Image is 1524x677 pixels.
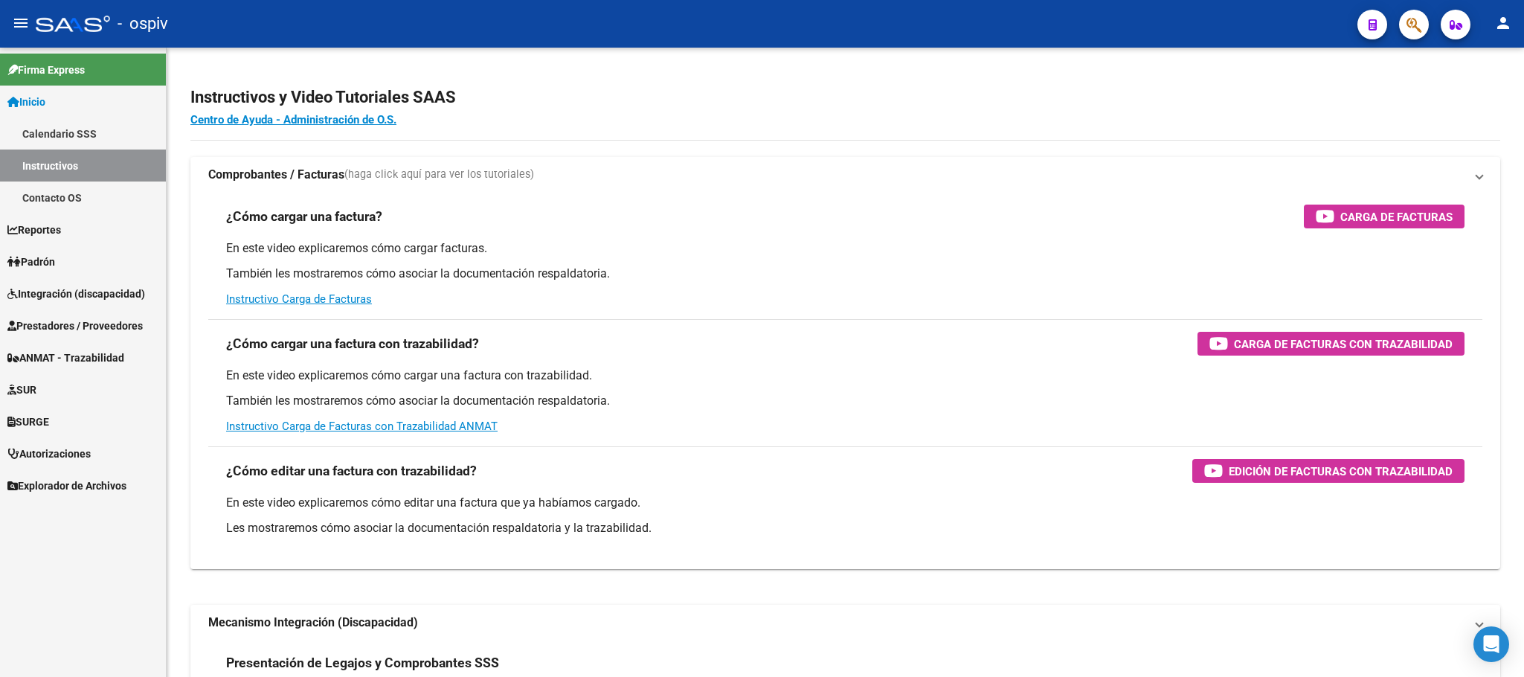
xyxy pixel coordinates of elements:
[226,240,1464,257] p: En este video explicaremos cómo cargar facturas.
[7,94,45,110] span: Inicio
[1229,462,1453,481] span: Edición de Facturas con Trazabilidad
[1197,332,1464,356] button: Carga de Facturas con Trazabilidad
[226,393,1464,409] p: También les mostraremos cómo asociar la documentación respaldatoria.
[208,615,418,631] strong: Mecanismo Integración (Discapacidad)
[226,333,479,354] h3: ¿Cómo cargar una factura con trazabilidad?
[7,382,36,398] span: SUR
[7,414,49,430] span: SURGE
[190,605,1500,641] mat-expansion-panel-header: Mecanismo Integración (Discapacidad)
[1473,626,1509,662] div: Open Intercom Messenger
[7,446,91,462] span: Autorizaciones
[190,193,1500,569] div: Comprobantes / Facturas(haga click aquí para ver los tutoriales)
[1304,205,1464,228] button: Carga de Facturas
[226,495,1464,511] p: En este video explicaremos cómo editar una factura que ya habíamos cargado.
[7,222,61,238] span: Reportes
[226,206,382,227] h3: ¿Cómo cargar una factura?
[7,350,124,366] span: ANMAT - Trazabilidad
[226,368,1464,384] p: En este video explicaremos cómo cargar una factura con trazabilidad.
[1340,208,1453,226] span: Carga de Facturas
[1234,335,1453,353] span: Carga de Facturas con Trazabilidad
[7,318,143,334] span: Prestadores / Proveedores
[226,266,1464,282] p: También les mostraremos cómo asociar la documentación respaldatoria.
[12,14,30,32] mat-icon: menu
[7,254,55,270] span: Padrón
[226,420,498,433] a: Instructivo Carga de Facturas con Trazabilidad ANMAT
[226,520,1464,536] p: Les mostraremos cómo asociar la documentación respaldatoria y la trazabilidad.
[118,7,168,40] span: - ospiv
[226,292,372,306] a: Instructivo Carga de Facturas
[7,286,145,302] span: Integración (discapacidad)
[1192,459,1464,483] button: Edición de Facturas con Trazabilidad
[190,157,1500,193] mat-expansion-panel-header: Comprobantes / Facturas(haga click aquí para ver los tutoriales)
[7,478,126,494] span: Explorador de Archivos
[226,652,499,673] h3: Presentación de Legajos y Comprobantes SSS
[7,62,85,78] span: Firma Express
[208,167,344,183] strong: Comprobantes / Facturas
[1494,14,1512,32] mat-icon: person
[344,167,534,183] span: (haga click aquí para ver los tutoriales)
[190,83,1500,112] h2: Instructivos y Video Tutoriales SAAS
[226,461,477,481] h3: ¿Cómo editar una factura con trazabilidad?
[190,113,396,126] a: Centro de Ayuda - Administración de O.S.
